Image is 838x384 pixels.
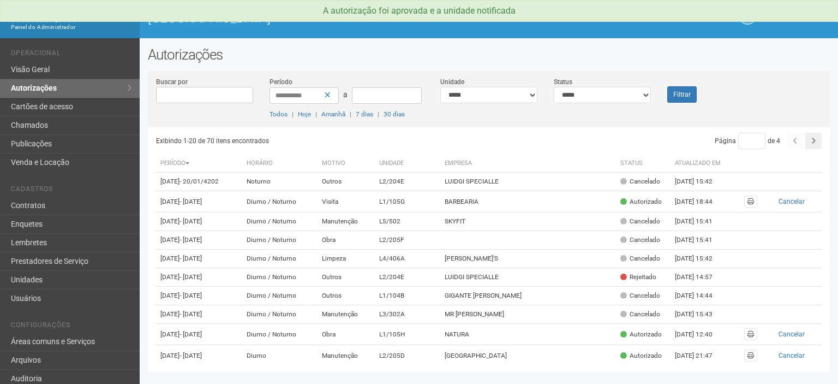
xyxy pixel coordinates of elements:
[318,345,375,367] td: Manutenção
[671,250,731,268] td: [DATE] 15:42
[270,77,292,87] label: Período
[375,231,440,250] td: L2/205F
[440,173,616,191] td: LUIDGI SPECIALLE
[156,77,188,87] label: Buscar por
[318,173,375,191] td: Outros
[620,273,656,282] div: Rejeitado
[298,110,311,118] a: Hoje
[375,173,440,191] td: L2/204E
[440,212,616,231] td: SKYFIT
[318,305,375,324] td: Manutenção
[156,268,242,287] td: [DATE]
[156,155,242,173] th: Período
[671,155,731,173] th: Atualizado em
[242,305,318,324] td: Diurno / Noturno
[356,110,373,118] a: 7 dias
[179,217,202,225] span: - [DATE]
[671,287,731,305] td: [DATE] 14:44
[620,177,660,186] div: Cancelado
[156,173,242,191] td: [DATE]
[620,235,660,245] div: Cancelado
[375,191,440,212] td: L1/105G
[242,324,318,345] td: Diurno / Noturno
[440,77,464,87] label: Unidade
[671,212,731,231] td: [DATE] 15:41
[11,321,131,333] li: Configurações
[11,22,131,32] div: Painel do Administrador
[440,268,616,287] td: LUIDGI SPECIALLE
[11,185,131,197] li: Cadastros
[156,345,242,367] td: [DATE]
[620,217,660,226] div: Cancelado
[766,350,817,362] button: Cancelar
[242,268,318,287] td: Diurno / Noturno
[156,287,242,305] td: [DATE]
[318,231,375,250] td: Obra
[148,46,830,63] h2: Autorizações
[318,250,375,268] td: Limpeza
[375,268,440,287] td: L2/204E
[242,345,318,367] td: Diurno
[375,250,440,268] td: L4/406A
[242,231,318,250] td: Diurno / Noturno
[318,191,375,212] td: Visita
[242,191,318,212] td: Diurno / Noturno
[766,328,817,340] button: Cancelar
[156,324,242,345] td: [DATE]
[440,305,616,324] td: MR [PERSON_NAME]
[715,137,780,145] span: Página de 4
[242,212,318,231] td: Diurno / Noturno
[375,345,440,367] td: L2/205D
[620,197,662,206] div: Autorizado
[620,291,660,300] div: Cancelado
[375,324,440,345] td: L1/105H
[318,155,375,173] th: Motivo
[440,287,616,305] td: GIGANTE [PERSON_NAME]
[440,155,616,173] th: Empresa
[179,198,202,205] span: - [DATE]
[440,250,616,268] td: [PERSON_NAME]'S
[156,133,489,149] div: Exibindo 1-20 de 70 itens encontrados
[671,324,731,345] td: [DATE] 12:40
[616,155,671,173] th: Status
[11,49,131,61] li: Operacional
[671,345,731,367] td: [DATE] 21:47
[321,110,345,118] a: Amanhã
[384,110,405,118] a: 30 dias
[156,231,242,250] td: [DATE]
[318,324,375,345] td: Obra
[179,310,202,318] span: - [DATE]
[554,77,572,87] label: Status
[671,305,731,324] td: [DATE] 15:43
[179,178,219,185] span: - 20/01/4202
[179,330,202,338] span: - [DATE]
[440,324,616,345] td: NATURA
[179,273,202,281] span: - [DATE]
[440,191,616,212] td: BARBEARIA
[148,11,481,25] h1: [GEOGRAPHIC_DATA]
[179,236,202,244] span: - [DATE]
[156,305,242,324] td: [DATE]
[440,345,616,367] td: [GEOGRAPHIC_DATA]
[671,268,731,287] td: [DATE] 14:57
[375,287,440,305] td: L1/104B
[318,287,375,305] td: Outros
[350,110,351,118] span: |
[343,90,348,99] span: a
[270,110,288,118] a: Todos
[671,231,731,250] td: [DATE] 15:41
[156,250,242,268] td: [DATE]
[315,110,317,118] span: |
[242,250,318,268] td: Diurno / Noturno
[292,110,294,118] span: |
[318,212,375,231] td: Manutenção
[671,173,731,191] td: [DATE] 15:42
[620,310,660,319] div: Cancelado
[179,352,202,359] span: - [DATE]
[242,287,318,305] td: Diurno / Noturno
[620,330,662,339] div: Autorizado
[375,305,440,324] td: L3/302A
[242,155,318,173] th: Horário
[378,110,379,118] span: |
[620,254,660,263] div: Cancelado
